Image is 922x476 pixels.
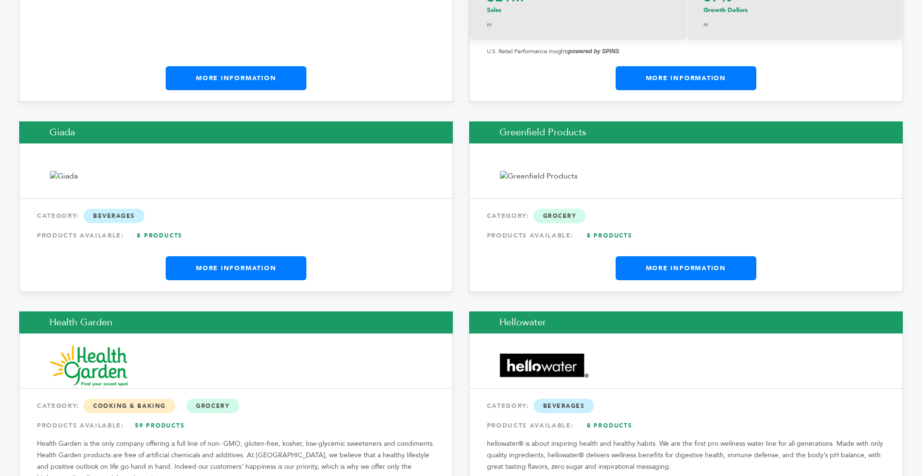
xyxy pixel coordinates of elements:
strong: powered by SPINS [569,48,619,55]
a: More Information [166,66,306,90]
span: Beverages [84,209,145,223]
p: hellowater® is about inspiring health and healthy habits. We are the first pro wellness water lin... [487,438,885,473]
a: More Information [616,66,756,90]
span: Grocery [534,209,586,223]
div: PRODUCTS AVAILABLE: [37,417,435,434]
a: More Information [166,256,306,280]
a: 8 Products [576,417,643,434]
img: Health Garden [50,345,128,386]
span: in [704,21,708,28]
p: U.S. Retail Performance Insights [487,46,885,57]
span: in [487,21,492,28]
span: Grocery [186,399,239,413]
div: CATEGORY: [487,397,885,415]
h2: Greenfield Products [469,121,903,143]
p: Sales [487,6,669,14]
a: More Information [616,256,756,280]
img: Hellowater [500,354,589,379]
div: CATEGORY: [37,207,435,225]
a: 8 Products [126,227,194,244]
span: Cooking & Baking [84,399,175,413]
h2: Health Garden [19,311,453,333]
h2: Hellowater [469,311,903,333]
span: Beverages [534,399,594,413]
img: Giada [50,171,78,181]
h2: Giada [19,121,453,143]
p: Growth Dollars [704,6,885,14]
img: Greenfield Products [500,171,578,181]
a: 8 Products [576,227,643,244]
div: PRODUCTS AVAILABLE: [487,227,885,244]
div: CATEGORY: [37,397,435,415]
div: PRODUCTS AVAILABLE: [37,227,435,244]
div: PRODUCTS AVAILABLE: [487,417,885,434]
div: CATEGORY: [487,207,885,225]
a: 59 Products [126,417,194,434]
